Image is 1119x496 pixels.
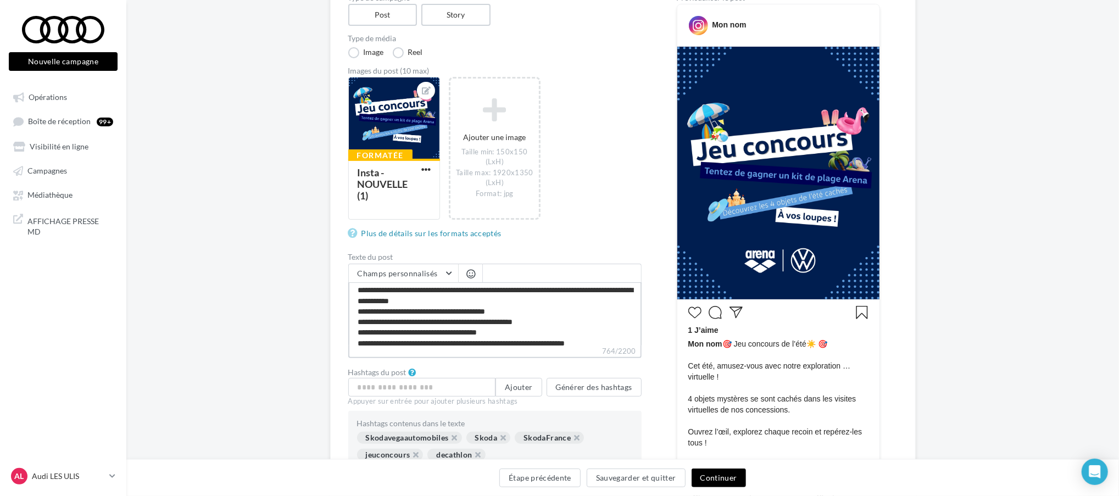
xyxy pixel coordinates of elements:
span: Opérations [29,92,67,102]
div: Insta - NOUVELLE (1) [358,166,408,202]
label: Image [348,47,384,58]
svg: Commenter [709,306,722,319]
span: AFFICHAGE PRESSE MD [27,214,113,237]
button: Continuer [692,469,746,487]
span: Visibilité en ligne [30,142,88,151]
div: Hashtags contenus dans le texte [357,420,633,427]
label: Post [348,4,417,26]
div: Skodavegaautomobiles [357,432,462,444]
span: Mon nom [688,339,722,348]
div: jeuconcours [357,449,424,461]
span: Médiathèque [27,191,73,200]
span: AL [15,471,24,482]
a: AL Audi LES ULIS [9,466,118,487]
div: 1 J’aime [688,325,869,338]
label: 764/2200 [348,345,642,358]
a: Boîte de réception99+ [7,111,120,131]
button: Sauvegarder et quitter [587,469,686,487]
label: Reel [393,47,423,58]
a: Campagnes [7,160,120,180]
svg: J’aime [688,306,702,319]
button: Étape précédente [499,469,581,487]
label: Texte du post [348,253,642,261]
a: Plus de détails sur les formats acceptés [348,227,506,240]
div: Mon nom [712,19,746,30]
div: Formatée [348,149,413,161]
span: Champs personnalisés [358,269,438,278]
a: Opérations [7,87,120,107]
a: Médiathèque [7,185,120,204]
label: Hashtags du post [348,369,407,376]
label: Type de média [348,35,642,42]
div: decathlon [427,449,485,461]
div: Appuyer sur entrée pour ajouter plusieurs hashtags [348,397,642,406]
div: SkodaFrance [515,432,584,444]
button: Champs personnalisés [349,264,458,283]
div: 99+ [97,118,113,126]
div: 5/30 [616,455,641,470]
p: Audi LES ULIS [32,471,105,482]
div: Open Intercom Messenger [1082,459,1108,485]
label: Story [421,4,491,26]
a: Visibilité en ligne [7,136,120,156]
button: Générer des hashtags [547,378,642,397]
div: Images du post (10 max) [348,67,642,75]
svg: Enregistrer [855,306,869,319]
span: Boîte de réception [28,117,91,126]
span: Campagnes [27,166,67,175]
div: Skoda [466,432,511,444]
svg: Partager la publication [730,306,743,319]
button: Ajouter [496,378,542,397]
button: Nouvelle campagne [9,52,118,71]
a: AFFICHAGE PRESSE MD [7,209,120,242]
